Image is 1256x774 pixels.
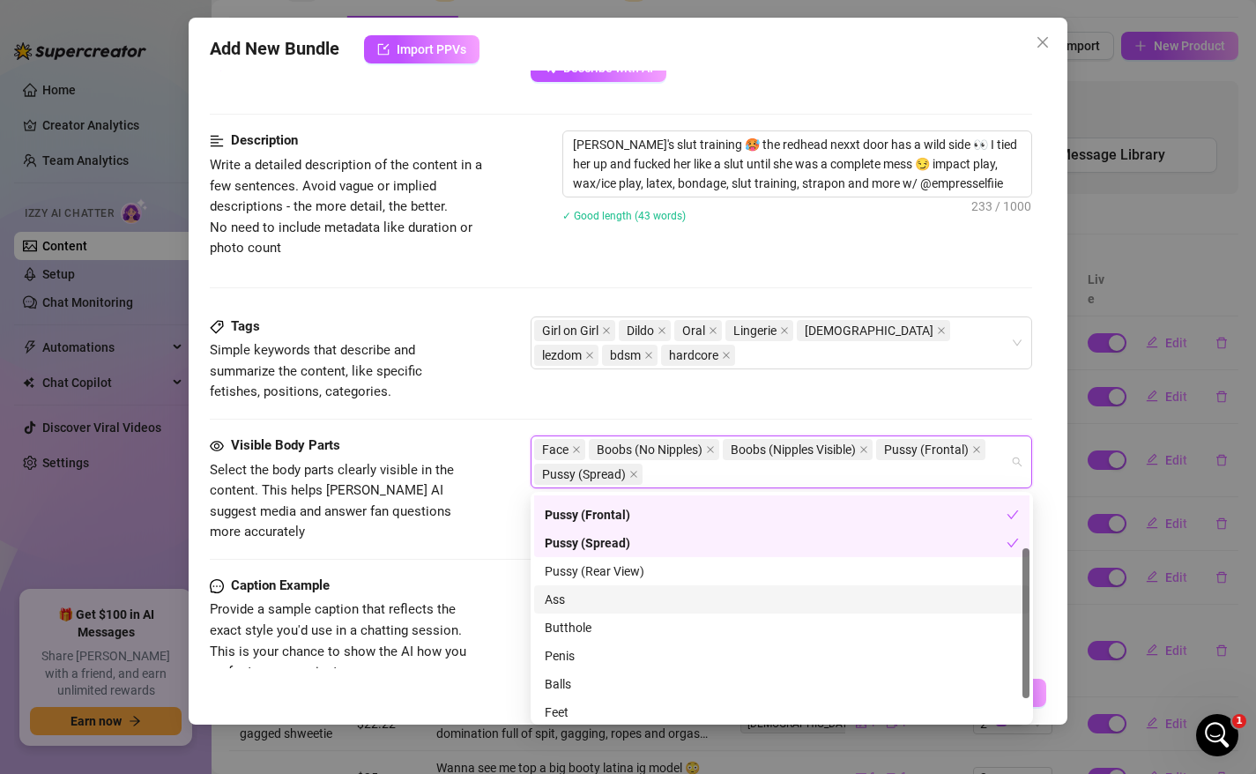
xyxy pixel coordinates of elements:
span: import [377,43,390,56]
div: Mistress says… [14,28,338,81]
span: check [1007,509,1019,521]
span: Simple keywords that describe and summarize the content, like specific fetishes, positions, categ... [210,342,422,399]
div: Let us know once you've filled this field for all products and we'll go ahead and enable Izzy for... [28,398,275,450]
img: Profile image for Yoni [89,107,107,124]
span: [DEMOGRAPHIC_DATA] [805,321,933,340]
span: Dildo [627,321,654,340]
span: close [585,351,594,360]
span: close [859,445,868,454]
span: close [937,326,946,335]
div: Penis [534,642,1029,670]
h1: [PERSON_NAME] [85,17,200,30]
div: Pussy (Spread) [545,533,1007,553]
span: Provide a sample caption that reflects the exact style you'd use in a chatting session. This is y... [210,601,466,680]
span: close [629,470,638,479]
span: Close [1029,35,1057,49]
div: Pussy (Frontal) [534,501,1029,529]
span: close [706,445,715,454]
span: Pussy (Frontal) [884,440,969,459]
span: ✓ Good length (43 words) [562,210,686,222]
div: Penis [545,646,1019,666]
span: lezdom [534,345,598,366]
span: Pussy (Spread) [534,464,643,485]
span: bdsm [610,346,641,365]
span: close [709,326,717,335]
span: check [1007,537,1019,549]
textarea: [PERSON_NAME]'s slut training 🥵 the redhead nexxt door has a wild side 👀 I tied her up and fucked... [563,131,1032,197]
div: Yoni says… [14,104,338,145]
textarea: Message… [15,540,338,570]
div: okay. When will it be set up? [135,28,338,67]
div: joined the conversation [112,108,263,123]
span: Boobs (Nipples Visible) [731,440,856,459]
span: Oral [674,320,722,341]
div: Ass [545,590,1019,609]
strong: Tags [231,318,260,334]
div: Hi again 👋 I reviewed your setup again and it look good overall, there's just one important tweak... [28,155,275,224]
span: Boobs (Nipples Visible) [723,439,873,460]
div: It's done now thanks [197,485,324,502]
span: Select the body parts clearly visible in the content. This helps [PERSON_NAME] AI suggest media a... [210,462,454,540]
div: Hey! [28,537,275,554]
span: close [658,326,666,335]
span: Import PPVs [397,42,466,56]
div: Balls [534,670,1029,698]
span: lezdom [542,346,582,365]
span: Pussy (Frontal) [876,439,985,460]
div: Pussy (Frontal) [545,505,1007,525]
strong: Visible Body Parts [231,437,340,453]
span: message [210,576,224,597]
span: hardcore [669,346,718,365]
span: close [644,351,653,360]
span: Pussy (Spread) [542,465,626,484]
div: Butthole [534,614,1029,642]
div: Hey!Everything looks great on your end! 🎉 I’ll go ahead and enable [PERSON_NAME] for you now. [14,526,289,668]
span: Add New Bundle [210,35,339,63]
div: Balls [545,674,1019,694]
span: Lingerie [733,321,777,340]
button: Home [276,7,309,41]
div: Mistress says… [14,474,338,527]
span: close [722,351,731,360]
span: hardcore [661,345,735,366]
div: Feet [545,703,1019,722]
button: Import PPVs [364,35,479,63]
div: Butthole [545,618,1019,637]
button: Close [1029,28,1057,56]
button: Gif picker [56,577,70,592]
span: close [972,445,981,454]
div: Ass [534,585,1029,614]
div: Close [309,7,341,39]
span: eye [210,439,224,453]
button: Upload attachment [84,577,98,592]
div: Pussy (Spread) [534,529,1029,557]
div: Pussy (Rear View) [534,557,1029,585]
img: Profile image for Ella [50,10,78,38]
strong: Caption Example [231,577,330,593]
span: Boobs (No Nipples) [597,440,702,459]
b: Yoni [112,109,137,122]
span: tag [210,320,224,334]
iframe: Intercom live chat [1196,714,1238,756]
div: Hi again 👋 I reviewed your setup again and it look good overall, there's just one important tweak... [14,145,289,460]
span: Lingerie [725,320,793,341]
span: close [1036,35,1050,49]
button: Start recording [112,577,126,592]
div: Pussy (Rear View) [545,562,1019,581]
span: Face [542,440,569,459]
span: Girl on Girl [542,321,598,340]
span: Face [534,439,585,460]
div: It's done now thanks [182,474,338,513]
span: bdsm [602,345,658,366]
span: align-left [210,130,224,152]
div: [DATE] [14,80,338,104]
span: lesbian [797,320,950,341]
div: Feet [534,698,1029,726]
span: Write a detailed description of the content in a few sentences. Avoid vague or implied descriptio... [210,157,482,256]
span: close [572,445,581,454]
span: close [602,326,611,335]
div: okay. When will it be set up? [149,39,324,56]
button: Emoji picker [27,577,41,592]
span: 1 [1232,714,1246,728]
span: Oral [682,321,705,340]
